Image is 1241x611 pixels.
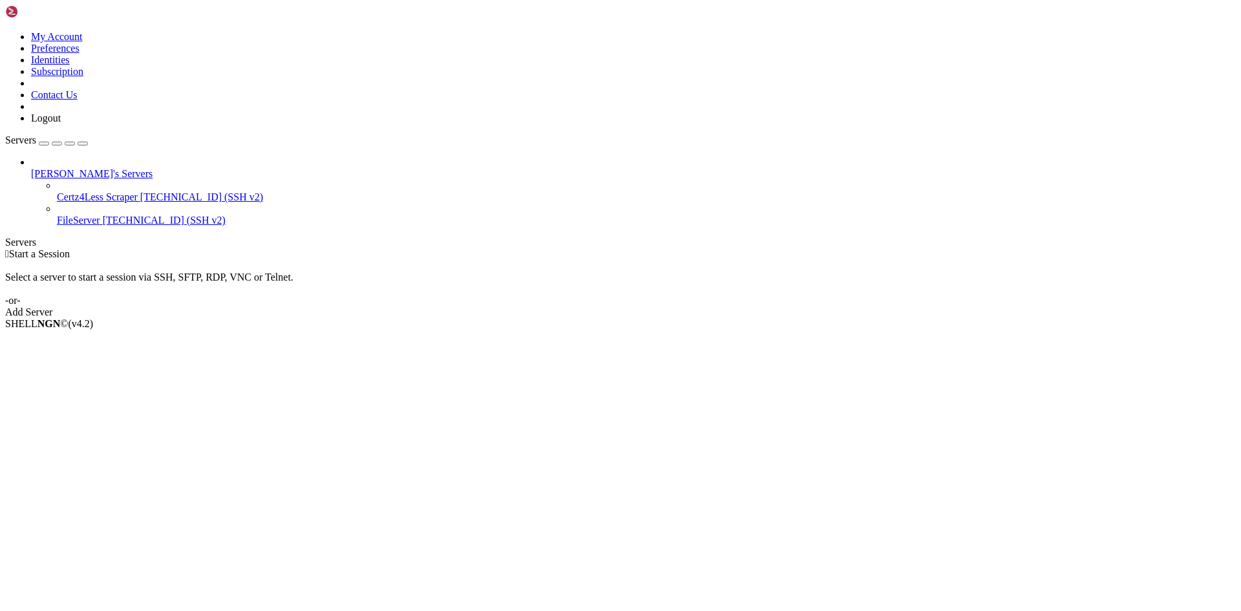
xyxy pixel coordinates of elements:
a: Contact Us [31,89,78,100]
a: Preferences [31,43,80,54]
li: FileServer [TECHNICAL_ID] (SSH v2) [57,203,1236,226]
span: Servers [5,134,36,145]
a: Logout [31,113,61,123]
span: 4.2.0 [69,318,94,329]
a: [PERSON_NAME]'s Servers [31,168,1236,180]
a: Certz4Less Scraper [TECHNICAL_ID] (SSH v2) [57,191,1236,203]
div: Select a server to start a session via SSH, SFTP, RDP, VNC or Telnet. -or- [5,260,1236,306]
a: My Account [31,31,83,42]
a: FileServer [TECHNICAL_ID] (SSH v2) [57,215,1236,226]
a: Servers [5,134,88,145]
span: SHELL © [5,318,93,329]
b: NGN [37,318,61,329]
div: Add Server [5,306,1236,318]
div: Servers [5,237,1236,248]
span: FileServer [57,215,100,226]
img: Shellngn [5,5,80,18]
span: [PERSON_NAME]'s Servers [31,168,153,179]
a: Identities [31,54,70,65]
span: [TECHNICAL_ID] (SSH v2) [103,215,226,226]
span: [TECHNICAL_ID] (SSH v2) [140,191,263,202]
li: [PERSON_NAME]'s Servers [31,156,1236,226]
li: Certz4Less Scraper [TECHNICAL_ID] (SSH v2) [57,180,1236,203]
a: Subscription [31,66,83,77]
span: Start a Session [9,248,70,259]
span: Certz4Less Scraper [57,191,138,202]
span:  [5,248,9,259]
